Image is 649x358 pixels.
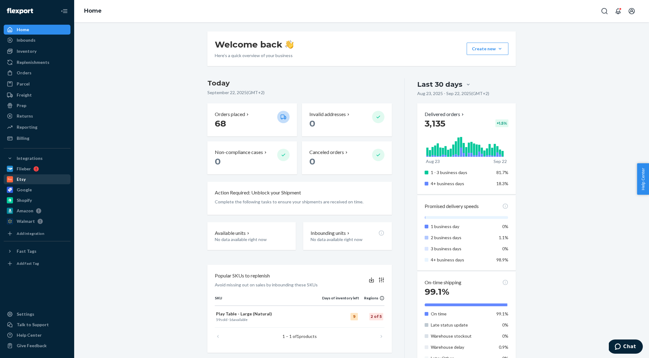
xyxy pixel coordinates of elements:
[4,259,70,268] a: Add Fast Tag
[285,40,294,49] img: hand-wave emoji
[502,322,508,327] span: 0%
[4,153,70,163] button: Integrations
[4,229,70,239] a: Add Integration
[216,311,321,317] p: Play Table - Large (Natural)
[425,111,465,118] p: Delivered orders
[4,164,70,174] a: Flieber
[7,8,33,14] img: Flexport logo
[17,248,36,254] div: Fast Tags
[4,320,70,330] button: Talk to Support
[467,43,508,55] button: Create new
[207,222,296,250] button: Available unitsNo data available right now
[4,90,70,100] a: Freight
[207,141,297,174] button: Non-compliance cases 0
[17,102,26,109] div: Prep
[215,39,294,50] h1: Welcome back
[17,135,29,141] div: Billing
[431,311,492,317] p: On time
[431,322,492,328] p: Late status update
[494,158,507,164] p: Sep 22
[4,79,70,89] a: Parcel
[215,199,384,205] p: Complete the following tasks to ensure your shipments are received on time.
[431,257,492,263] p: 4+ business days
[4,57,70,67] a: Replenishments
[17,187,32,193] div: Google
[79,2,107,20] ol: breadcrumbs
[4,309,70,319] a: Settings
[4,341,70,351] button: Give Feedback
[431,344,492,350] p: Warehouse delay
[215,236,288,243] p: No data available right now
[215,295,322,306] th: SKU
[612,5,624,17] button: Open notifications
[637,163,649,195] span: Help Center
[17,92,32,98] div: Freight
[425,286,449,297] span: 99.1%
[17,261,39,266] div: Add Fast Tag
[17,343,47,349] div: Give Feedback
[431,235,492,241] p: 2 business days
[4,111,70,121] a: Returns
[17,81,30,87] div: Parcel
[4,216,70,226] a: Walmart
[309,149,344,156] p: Canceled orders
[431,246,492,252] p: 3 business days
[17,311,34,317] div: Settings
[496,181,508,186] span: 18.3%
[502,224,508,229] span: 0%
[431,181,492,187] p: 4+ business days
[4,122,70,132] a: Reporting
[17,231,44,236] div: Add Integration
[4,195,70,205] a: Shopify
[425,118,445,129] span: 3,135
[4,46,70,56] a: Inventory
[215,230,246,237] p: Available units
[17,124,37,130] div: Reporting
[350,313,358,320] div: 9
[4,101,70,110] a: Prep
[496,170,508,175] span: 81.7%
[309,156,315,167] span: 0
[598,5,611,17] button: Open Search Box
[626,5,638,17] button: Open account menu
[17,37,36,43] div: Inbounds
[216,317,220,322] span: 59
[207,103,297,136] button: Orders placed 68
[502,246,508,251] span: 0%
[609,339,643,355] iframe: Opens a widget where you can chat to one of our agents
[84,7,102,14] a: Home
[417,80,462,89] div: Last 30 days
[425,203,479,210] p: Promised delivery speeds
[215,189,301,196] p: Action Required: Unblock your Shipment
[17,197,32,203] div: Shopify
[4,133,70,143] a: Billing
[4,174,70,184] a: Etsy
[216,317,321,322] p: sold · available
[215,52,294,59] p: Here’s a quick overview of your business
[309,111,346,118] p: Invalid addresses
[311,236,384,243] p: No data available right now
[302,141,392,174] button: Canceled orders 0
[4,330,70,340] a: Help Center
[4,185,70,195] a: Google
[431,169,492,176] p: 1 - 3 business days
[17,113,33,119] div: Returns
[17,322,49,328] div: Talk to Support
[4,68,70,78] a: Orders
[17,218,35,224] div: Walmart
[215,149,263,156] p: Non-compliance cases
[4,246,70,256] button: Fast Tags
[215,282,318,288] p: Avoid missing out on sales by inbounding these SKUs
[4,206,70,216] a: Amazon
[215,111,245,118] p: Orders placed
[499,344,508,350] span: 0.9%
[302,103,392,136] button: Invalid addresses 0
[303,222,392,250] button: Inbounding unitsNo data available right now
[431,333,492,339] p: Warehouse stockout
[359,295,384,301] div: Regions
[17,176,26,182] div: Etsy
[502,333,508,339] span: 0%
[17,332,42,338] div: Help Center
[17,166,31,172] div: Flieber
[58,5,70,17] button: Close Navigation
